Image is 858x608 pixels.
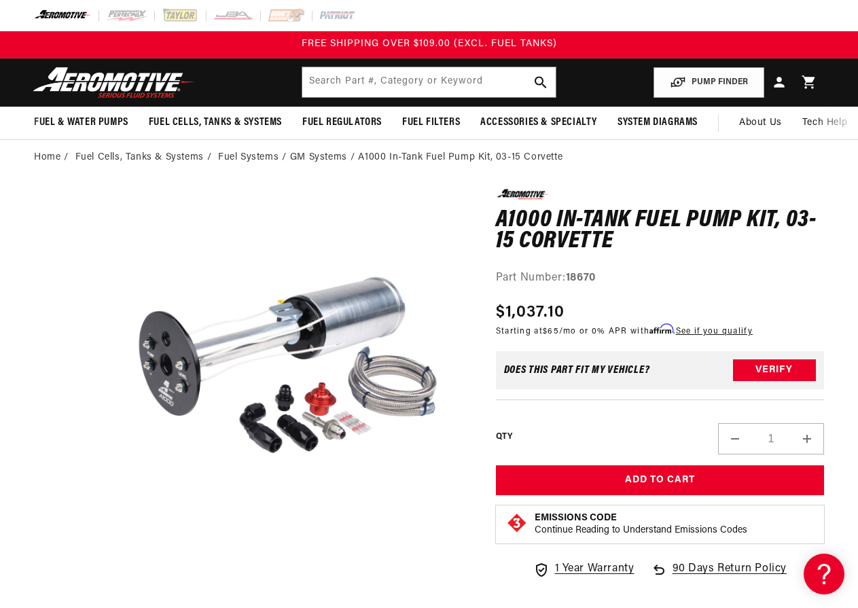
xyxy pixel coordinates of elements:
a: 1 Year Warranty [533,560,634,578]
p: Starting at /mo or 0% APR with . [496,325,753,338]
img: Emissions code [506,512,528,534]
li: GM Systems [290,150,359,165]
button: Add to Cart [496,465,824,496]
span: About Us [739,118,782,128]
div: Does This part fit My vehicle? [504,365,650,376]
button: PUMP FINDER [654,67,764,98]
span: 90 Days Return Policy [673,560,787,592]
span: Affirm [649,324,673,334]
div: Part Number: [496,270,824,287]
button: search button [526,67,556,97]
button: Emissions CodeContinue Reading to Understand Emissions Codes [535,512,747,537]
a: About Us [729,107,792,139]
summary: Accessories & Specialty [470,107,607,139]
li: Fuel Cells, Tanks & Systems [75,150,215,165]
span: System Diagrams [618,115,698,130]
a: Fuel Systems [218,150,279,165]
a: Home [34,150,60,165]
li: A1000 In-Tank Fuel Pump Kit, 03-15 Corvette [358,150,562,165]
span: Fuel & Water Pumps [34,115,128,130]
span: Accessories & Specialty [480,115,597,130]
media-gallery: Gallery Viewer [34,189,469,586]
input: Search by Part Number, Category or Keyword [302,67,555,97]
strong: 18670 [566,272,596,283]
span: FREE SHIPPING OVER $109.00 (EXCL. FUEL TANKS) [302,39,557,49]
span: Tech Help [802,115,847,130]
summary: Fuel Filters [392,107,470,139]
summary: Tech Help [792,107,857,139]
strong: Emissions Code [535,513,617,523]
summary: System Diagrams [607,107,708,139]
button: Verify [733,359,816,381]
a: 90 Days Return Policy [651,560,787,592]
img: Aeromotive [29,67,199,99]
summary: Fuel & Water Pumps [24,107,139,139]
a: See if you qualify - Learn more about Affirm Financing (opens in modal) [676,327,753,336]
span: Fuel Filters [402,115,460,130]
h1: A1000 In-Tank Fuel Pump Kit, 03-15 Corvette [496,210,824,253]
label: QTY [496,431,513,443]
summary: Fuel Regulators [292,107,392,139]
span: $1,037.10 [496,300,565,325]
summary: Fuel Cells, Tanks & Systems [139,107,292,139]
span: 1 Year Warranty [555,560,634,578]
nav: breadcrumbs [34,150,824,165]
span: Fuel Cells, Tanks & Systems [149,115,282,130]
span: $65 [543,327,559,336]
span: Fuel Regulators [302,115,382,130]
p: Continue Reading to Understand Emissions Codes [535,524,747,537]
